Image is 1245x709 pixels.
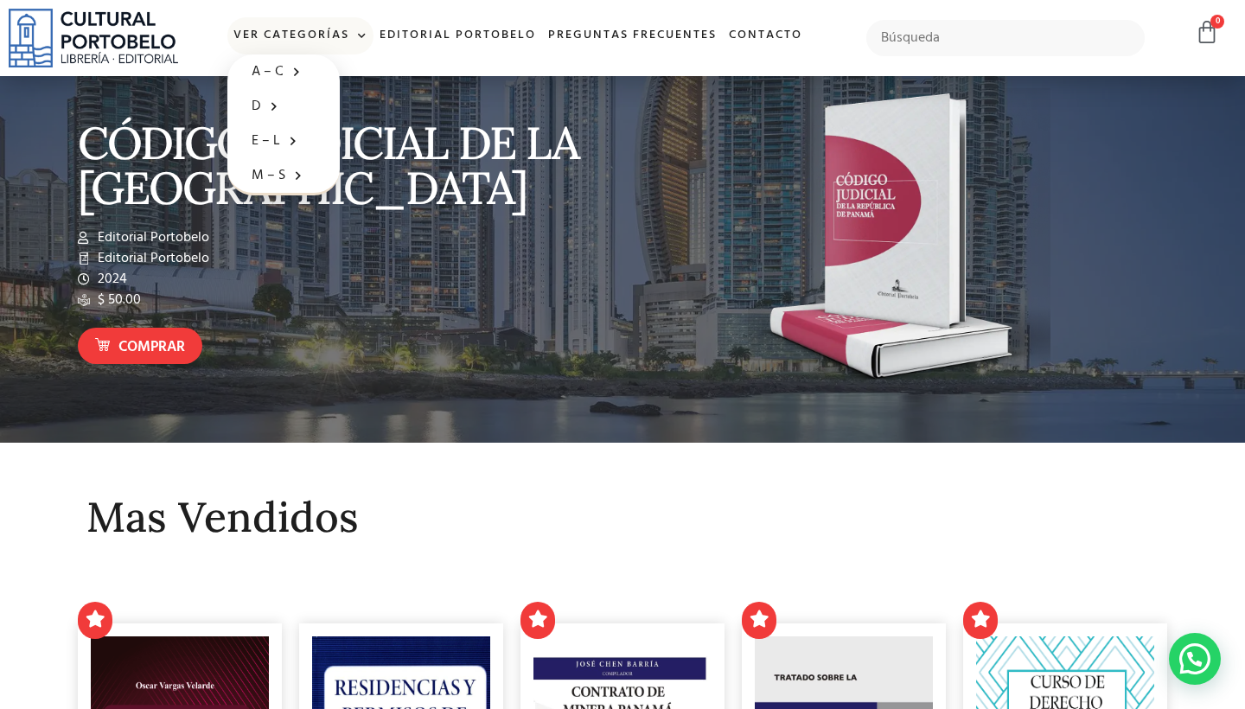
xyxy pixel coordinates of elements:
[93,290,141,310] span: $ 50.00
[78,328,202,365] a: Comprar
[93,248,209,269] span: Editorial Portobelo
[78,120,614,210] p: CÓDIGO JUDICIAL DE LA [GEOGRAPHIC_DATA]
[1169,633,1221,685] div: Contactar por WhatsApp
[93,269,127,290] span: 2024
[227,158,340,193] a: M – S
[866,20,1146,56] input: Búsqueda
[723,17,808,54] a: Contacto
[1195,20,1219,45] a: 0
[1210,15,1224,29] span: 0
[227,17,373,54] a: Ver Categorías
[86,495,1159,540] h2: Mas Vendidos
[227,124,340,158] a: E – L
[93,227,209,248] span: Editorial Portobelo
[118,336,185,359] span: Comprar
[542,17,723,54] a: Preguntas frecuentes
[227,54,340,195] ul: Ver Categorías
[227,54,340,89] a: A – C
[227,89,340,124] a: D
[373,17,542,54] a: Editorial Portobelo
